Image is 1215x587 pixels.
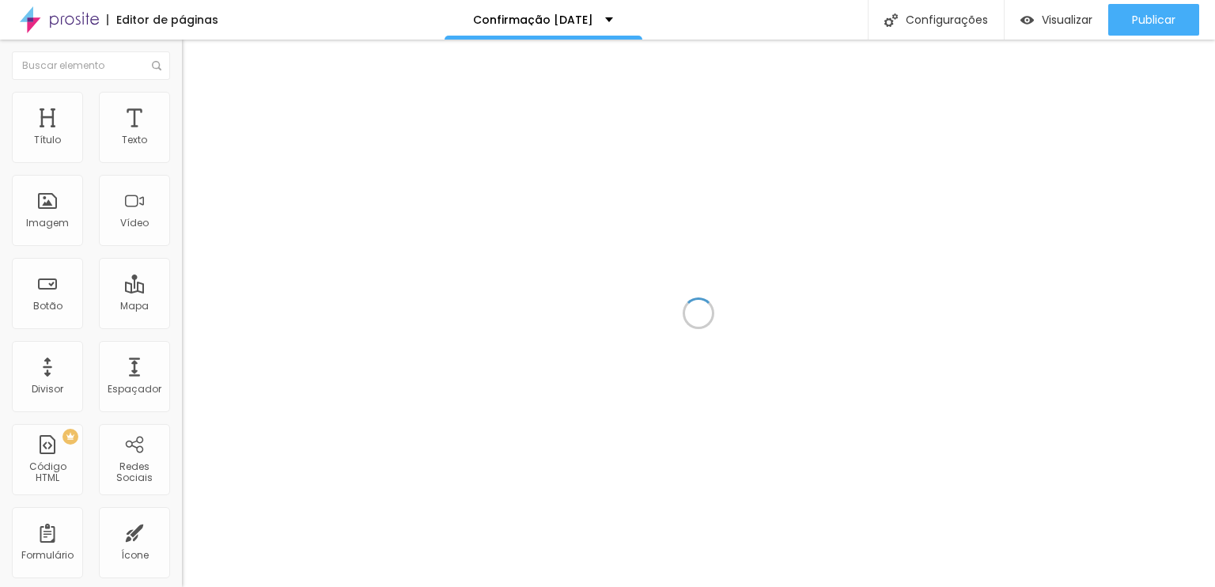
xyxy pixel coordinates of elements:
p: Confirmação [DATE] [473,14,593,25]
span: Publicar [1132,13,1175,26]
img: view-1.svg [1020,13,1034,27]
div: Divisor [32,384,63,395]
div: Redes Sociais [103,461,165,484]
div: Botão [33,301,62,312]
button: Publicar [1108,4,1199,36]
div: Código HTML [16,461,78,484]
input: Buscar elemento [12,51,170,80]
div: Mapa [120,301,149,312]
div: Título [34,134,61,146]
div: Imagem [26,218,69,229]
div: Vídeo [120,218,149,229]
span: Visualizar [1042,13,1092,26]
div: Formulário [21,550,74,561]
div: Ícone [121,550,149,561]
button: Visualizar [1005,4,1108,36]
div: Texto [122,134,147,146]
img: Icone [152,61,161,70]
div: Editor de páginas [107,14,218,25]
img: Icone [884,13,898,27]
div: Espaçador [108,384,161,395]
